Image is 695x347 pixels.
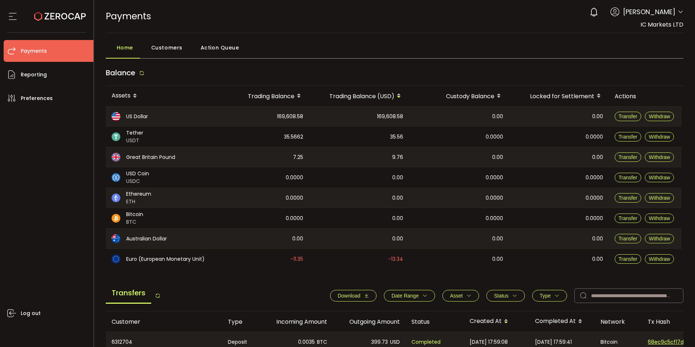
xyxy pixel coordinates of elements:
[298,338,315,346] span: 0.0035
[649,175,670,180] span: Withdraw
[592,235,603,243] span: 0.00
[619,175,638,180] span: Transfer
[645,234,674,243] button: Withdraw
[112,214,120,223] img: btc_portfolio.svg
[338,293,360,299] span: Download
[623,7,675,17] span: [PERSON_NAME]
[106,283,151,304] span: Transfers
[486,133,503,141] span: 0.0000
[126,235,167,243] span: Australian Dollar
[293,153,303,161] span: 7.25
[371,338,388,346] span: 399.73
[392,173,403,182] span: 0.00
[21,46,47,56] span: Payments
[126,170,149,178] span: USD Coin
[106,10,151,23] span: Payments
[106,90,218,102] div: Assets
[112,173,120,182] img: usdc_portfolio.svg
[126,113,148,120] span: US Dollar
[659,312,695,347] div: Chat Widget
[464,315,529,328] div: Created At
[540,293,551,299] span: Type
[292,235,303,243] span: 0.00
[486,194,503,202] span: 0.0000
[218,90,309,102] div: Trading Balance
[384,290,435,302] button: Date Range
[619,195,638,201] span: Transfer
[532,290,567,302] button: Type
[126,255,205,263] span: Euro (European Monetary Unit)
[330,290,377,302] button: Download
[222,318,260,326] div: Type
[390,133,403,141] span: 35.56
[117,40,133,55] span: Home
[645,214,674,223] button: Withdraw
[615,112,642,121] button: Transfer
[486,173,503,182] span: 0.0000
[649,195,670,201] span: Withdraw
[392,194,403,202] span: 0.00
[442,290,479,302] button: Asset
[470,338,508,346] span: [DATE] 17:59:08
[290,255,303,263] span: -11.35
[615,193,642,203] button: Transfer
[615,132,642,141] button: Transfer
[645,132,674,141] button: Withdraw
[390,338,400,346] span: USD
[388,255,403,263] span: -13.34
[126,129,143,137] span: Tether
[411,338,441,346] span: Completed
[492,255,503,263] span: 0.00
[112,132,120,141] img: usdt_portfolio.svg
[649,134,670,140] span: Withdraw
[645,152,674,162] button: Withdraw
[201,40,239,55] span: Action Queue
[619,113,638,119] span: Transfer
[509,90,609,102] div: Locked for Settlement
[615,234,642,243] button: Transfer
[645,112,674,121] button: Withdraw
[649,236,670,242] span: Withdraw
[486,290,525,302] button: Status
[126,178,149,185] span: USDC
[126,153,175,161] span: Great Britain Pound
[286,173,303,182] span: 0.0000
[615,254,642,264] button: Transfer
[645,193,674,203] button: Withdraw
[21,308,41,319] span: Log out
[494,293,509,299] span: Status
[529,315,595,328] div: Completed At
[392,153,403,161] span: 9.76
[486,214,503,223] span: 0.0000
[112,255,120,263] img: eur_portfolio.svg
[586,194,603,202] span: 0.0000
[317,338,327,346] span: BTC
[615,152,642,162] button: Transfer
[260,318,333,326] div: Incoming Amount
[615,173,642,182] button: Transfer
[619,236,638,242] span: Transfer
[592,153,603,161] span: 0.00
[126,137,143,144] span: USDT
[392,214,403,223] span: 0.00
[333,318,406,326] div: Outgoing Amount
[406,318,464,326] div: Status
[586,214,603,223] span: 0.0000
[392,235,403,243] span: 0.00
[126,190,151,198] span: Ethereum
[640,20,683,29] span: IC Markets LTD
[595,318,642,326] div: Network
[286,194,303,202] span: 0.0000
[112,234,120,243] img: aud_portfolio.svg
[277,112,303,121] span: 169,608.58
[450,293,463,299] span: Asset
[619,134,638,140] span: Transfer
[649,256,670,262] span: Withdraw
[535,338,572,346] span: [DATE] 17:59:41
[492,153,503,161] span: 0.00
[492,235,503,243] span: 0.00
[112,194,120,202] img: eth_portfolio.svg
[151,40,182,55] span: Customers
[126,218,143,226] span: BTC
[645,173,674,182] button: Withdraw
